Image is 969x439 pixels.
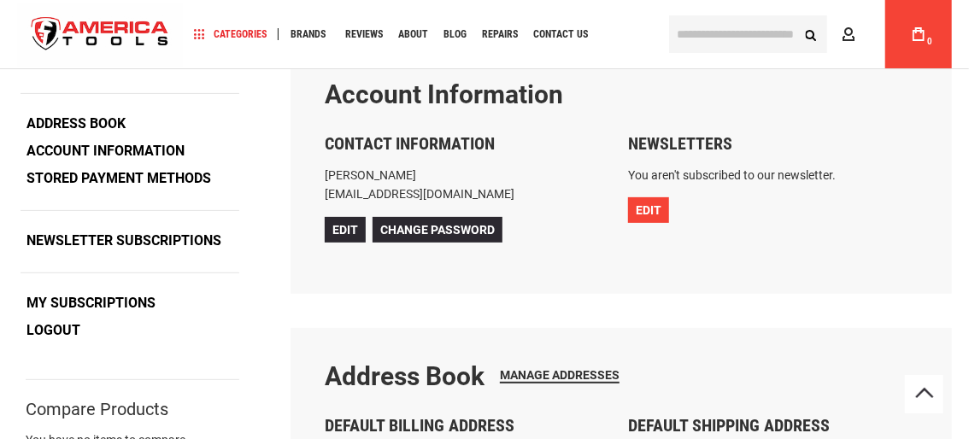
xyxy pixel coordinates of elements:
a: Address Book [21,111,132,137]
a: Contact Us [526,23,596,46]
span: Manage Addresses [500,368,620,382]
button: Search [795,18,827,50]
span: Contact Us [533,29,588,39]
span: Reviews [345,29,383,39]
a: Brands [283,23,333,46]
a: store logo [17,3,183,67]
span: About [398,29,428,39]
a: Edit [325,217,366,243]
img: America Tools [17,3,183,67]
a: My Subscriptions [21,290,161,316]
span: Brands [291,29,326,39]
a: Account Information [21,138,191,164]
strong: Address Book [325,361,484,391]
p: You aren't subscribed to our newsletter. [628,166,918,184]
a: Reviews [338,23,391,46]
span: Default Billing Address [325,415,514,436]
a: Change Password [373,217,502,243]
a: Blog [436,23,474,46]
a: Logout [21,318,86,343]
a: Categories [186,23,274,46]
span: Blog [443,29,467,39]
a: Newsletter Subscriptions [21,228,227,254]
a: About [391,23,436,46]
p: [PERSON_NAME] [EMAIL_ADDRESS][DOMAIN_NAME] [325,166,614,204]
span: Categories [194,28,267,40]
span: Newsletters [628,133,732,154]
span: Default Shipping Address [628,415,830,436]
span: Edit [636,203,661,217]
a: Repairs [474,23,526,46]
span: Contact Information [325,133,495,154]
a: Manage Addresses [500,368,620,383]
span: 0 [927,37,932,46]
span: Repairs [482,29,518,39]
a: Edit [628,197,669,223]
span: Edit [332,223,358,237]
a: Stored Payment Methods [21,166,217,191]
strong: Compare Products [26,401,168,417]
strong: Account Information [325,79,563,109]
